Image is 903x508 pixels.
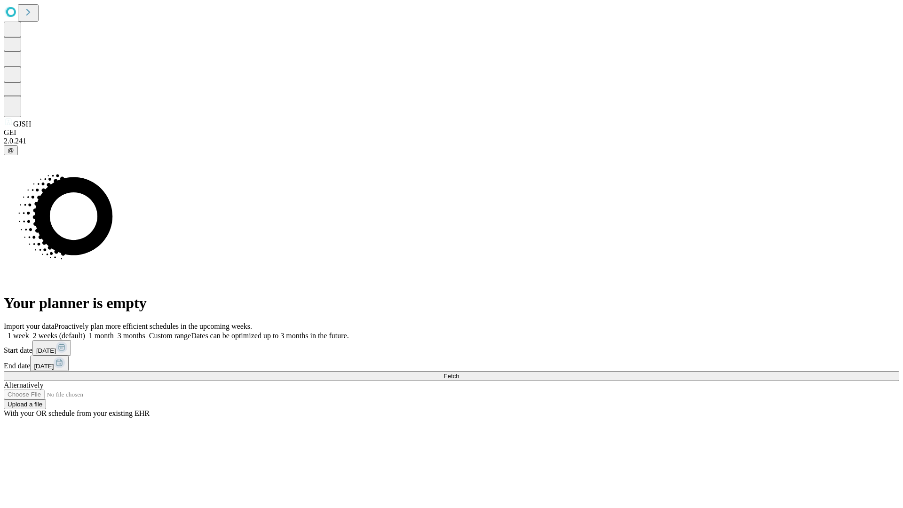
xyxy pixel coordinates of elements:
div: 2.0.241 [4,137,899,145]
span: Alternatively [4,381,43,389]
span: 2 weeks (default) [33,332,85,340]
button: Fetch [4,371,899,381]
span: Custom range [149,332,191,340]
button: [DATE] [30,356,69,371]
button: Upload a file [4,399,46,409]
div: End date [4,356,899,371]
span: [DATE] [36,347,56,354]
h1: Your planner is empty [4,294,899,312]
div: GEI [4,128,899,137]
span: GJSH [13,120,31,128]
button: @ [4,145,18,155]
div: Start date [4,340,899,356]
span: 3 months [118,332,145,340]
span: 1 week [8,332,29,340]
button: [DATE] [32,340,71,356]
span: Dates can be optimized up to 3 months in the future. [191,332,349,340]
span: Import your data [4,322,55,330]
span: Fetch [444,373,459,380]
span: With your OR schedule from your existing EHR [4,409,150,417]
span: @ [8,147,14,154]
span: 1 month [89,332,114,340]
span: Proactively plan more efficient schedules in the upcoming weeks. [55,322,252,330]
span: [DATE] [34,363,54,370]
